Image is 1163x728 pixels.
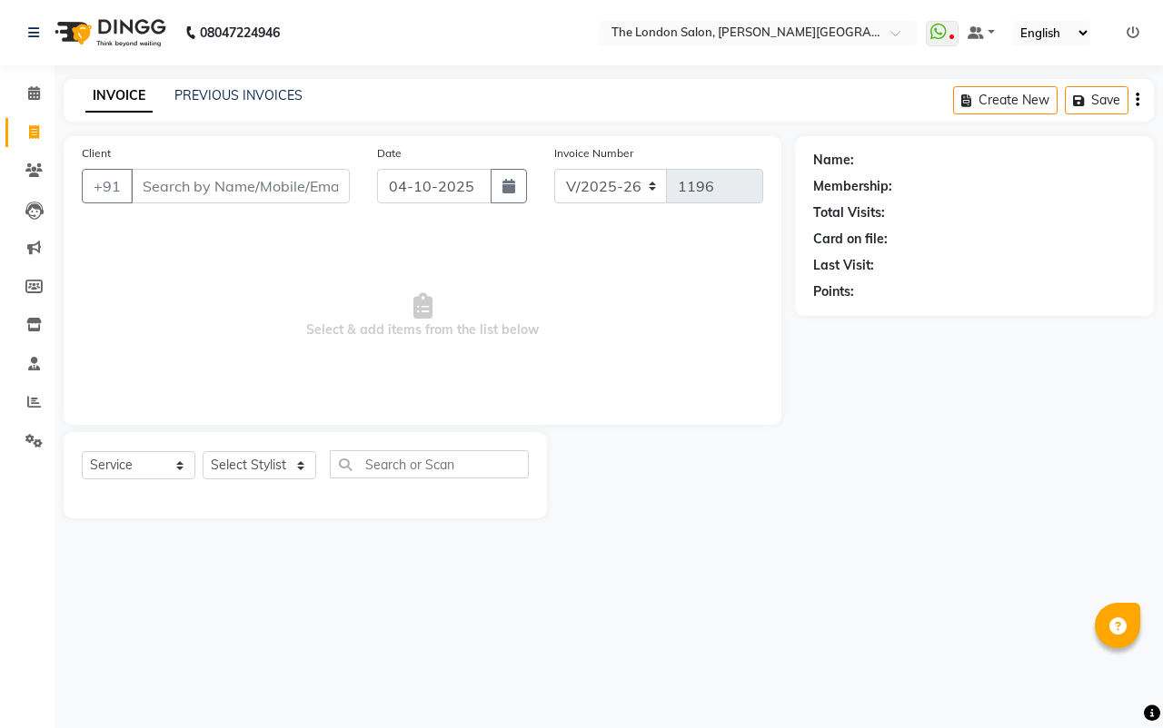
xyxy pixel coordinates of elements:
[85,80,153,113] a: INVOICE
[813,151,854,170] div: Name:
[82,145,111,162] label: Client
[200,7,280,58] b: 08047224946
[1087,655,1145,710] iframe: chat widget
[813,256,874,275] div: Last Visit:
[554,145,633,162] label: Invoice Number
[46,7,171,58] img: logo
[82,169,133,203] button: +91
[813,203,885,222] div: Total Visits:
[377,145,402,162] label: Date
[813,282,854,301] div: Points:
[131,169,350,203] input: Search by Name/Mobile/Email/Code
[330,450,529,478] input: Search or Scan
[82,225,763,407] span: Select & add items from the list below
[174,87,303,103] a: PREVIOUS INVOICES
[813,230,888,249] div: Card on file:
[1065,86,1128,114] button: Save
[953,86,1058,114] button: Create New
[813,177,892,196] div: Membership:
